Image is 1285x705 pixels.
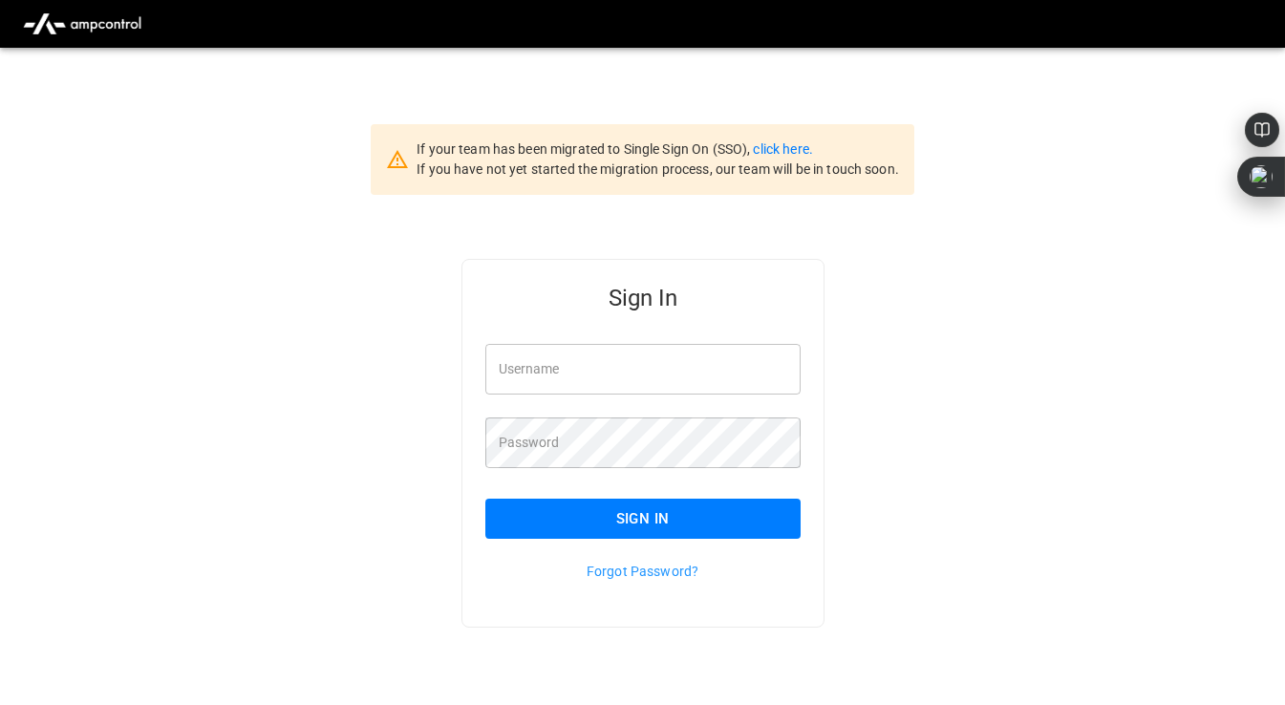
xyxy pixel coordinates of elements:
[753,141,812,157] a: click here.
[485,562,801,581] p: Forgot Password?
[417,141,753,157] span: If your team has been migrated to Single Sign On (SSO),
[485,283,801,313] h5: Sign In
[485,499,801,539] button: Sign In
[417,161,899,177] span: If you have not yet started the migration process, our team will be in touch soon.
[15,6,149,42] img: ampcontrol.io logo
